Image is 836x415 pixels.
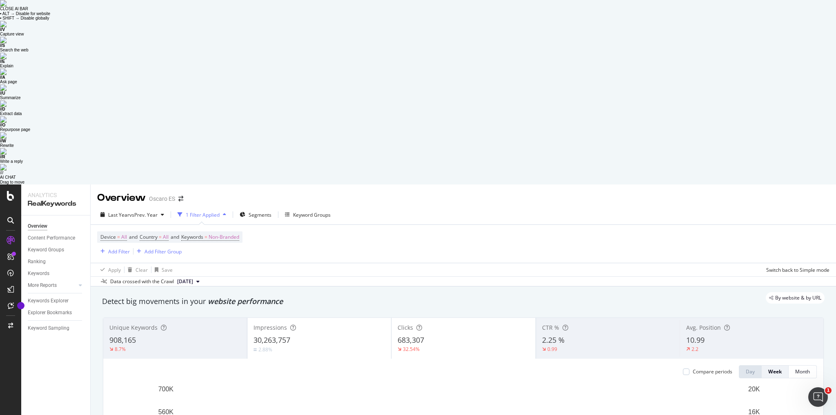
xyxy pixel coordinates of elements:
span: 1 [825,387,832,394]
button: Day [739,365,762,378]
span: 908,165 [109,335,136,345]
iframe: Intercom live chat [808,387,828,407]
button: Segments [236,208,275,221]
button: Add Filter [97,246,130,256]
button: Apply [97,263,121,276]
div: Keywords Explorer [28,297,69,305]
button: Keyword Groups [282,208,334,221]
span: and [129,233,138,240]
span: All [121,231,127,243]
div: Keyword Sampling [28,324,69,333]
button: Save [151,263,173,276]
div: Analytics [28,191,84,199]
span: Country [140,233,158,240]
span: 30,263,757 [253,335,290,345]
span: = [159,233,162,240]
div: legacy label [766,292,825,304]
button: Switch back to Simple mode [763,263,829,276]
div: Keywords [28,269,49,278]
div: 32.54% [403,346,420,353]
div: Keyword Groups [28,246,64,254]
div: RealKeywords [28,199,84,209]
div: Compare periods [693,368,732,375]
div: Save [162,266,173,273]
div: Data crossed with the Crawl [110,278,174,285]
div: Keyword Groups [293,211,331,218]
div: Tooltip anchor [17,302,24,309]
a: Keywords [28,269,84,278]
a: Keywords Explorer [28,297,84,305]
span: By website & by URL [775,295,821,300]
a: Keyword Sampling [28,324,84,333]
div: Explorer Bookmarks [28,308,72,317]
span: Impressions [253,324,287,331]
text: 700K [158,386,174,393]
span: vs Prev. Year [129,211,158,218]
div: Clear [136,266,148,273]
div: Oscaro ES [149,195,175,203]
a: More Reports [28,281,76,290]
span: All [163,231,169,243]
div: Month [795,368,810,375]
a: Content Performance [28,234,84,242]
span: Clicks [398,324,413,331]
div: 0.99 [547,346,557,353]
img: Equal [253,348,257,351]
button: Clear [125,263,148,276]
div: 1 Filter Applied [186,211,220,218]
span: and [171,233,179,240]
span: 683,307 [398,335,424,345]
div: 8.7% [115,346,126,353]
text: 560K [158,408,174,415]
span: 10.99 [686,335,705,345]
button: [DATE] [174,277,203,286]
span: Avg. Position [686,324,721,331]
a: Keyword Groups [28,246,84,254]
span: Unique Keywords [109,324,158,331]
div: arrow-right-arrow-left [178,196,183,202]
div: Apply [108,266,121,273]
div: 2.2 [691,346,698,353]
button: Week [762,365,789,378]
div: Overview [97,191,146,205]
div: Add Filter [108,248,130,255]
button: Month [789,365,817,378]
text: 20K [748,386,760,393]
div: 2.88% [258,346,272,353]
span: = [205,233,207,240]
a: Overview [28,222,84,231]
span: 2.25 % [542,335,565,345]
span: Segments [249,211,271,218]
div: Switch back to Simple mode [766,266,829,273]
button: 1 Filter Applied [174,208,229,221]
div: Content Performance [28,234,75,242]
span: CTR % [542,324,559,331]
button: Add Filter Group [133,246,182,256]
span: Device [100,233,116,240]
a: Ranking [28,257,84,266]
span: Last Year [108,211,129,218]
span: = [117,233,120,240]
span: Non-Branded [209,231,239,243]
a: Explorer Bookmarks [28,308,84,317]
div: Ranking [28,257,46,266]
span: 2025 May. 30th [177,278,193,285]
span: Keywords [181,233,203,240]
div: Overview [28,222,47,231]
div: Day [746,368,755,375]
div: More Reports [28,281,57,290]
div: Add Filter Group [145,248,182,255]
button: Last YearvsPrev. Year [97,208,167,221]
text: 16K [748,408,760,415]
div: Week [768,368,782,375]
